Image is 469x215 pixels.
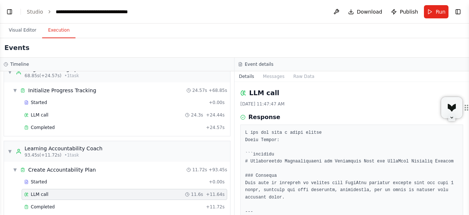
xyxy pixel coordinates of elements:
span: + 0.00s [209,179,225,185]
h3: Event details [245,61,273,67]
span: 24.57s [192,87,207,93]
span: + 11.64s [206,191,225,197]
button: Execution [42,23,75,38]
button: Show right sidebar [453,7,463,17]
span: • 1 task [64,73,79,79]
h3: Timeline [10,61,29,67]
button: Run [424,5,448,18]
span: Started [31,179,47,185]
h2: Events [4,43,29,53]
h3: Response [248,113,280,122]
button: Visual Editor [3,23,42,38]
span: + 68.85s [208,87,227,93]
span: + 24.44s [206,112,225,118]
span: 24.3s [191,112,203,118]
span: LLM call [31,112,48,118]
a: Studio [27,9,43,15]
span: Completed [31,204,55,210]
span: 93.45s (+11.72s) [25,152,62,158]
div: Initialize Progress Tracking [28,87,96,94]
span: • 1 task [64,152,79,158]
span: + 0.00s [209,100,225,105]
span: LLM call [31,191,48,197]
span: ▼ [8,148,12,154]
span: ▼ [13,87,17,93]
button: Publish [388,5,421,18]
span: ▼ [8,69,12,75]
div: [DATE] 11:47:47 AM [240,101,463,107]
span: Run [436,8,446,15]
nav: breadcrumb [27,8,138,15]
button: Download [345,5,385,18]
span: + 11.72s [206,204,225,210]
span: + 93.45s [208,167,227,173]
div: Learning Accountability Coach [25,145,103,152]
span: Completed [31,125,55,130]
span: 11.6s [191,191,203,197]
button: Raw Data [289,71,319,82]
span: Download [357,8,383,15]
span: + 24.57s [206,125,225,130]
span: Started [31,100,47,105]
span: Publish [400,8,418,15]
span: 68.85s (+24.57s) [25,73,62,79]
span: ▼ [13,167,17,173]
span: 11.72s [192,167,207,173]
h2: LLM call [249,88,279,98]
div: Create Accountability Plan [28,166,96,173]
button: Details [234,71,259,82]
button: Show left sidebar [4,7,15,17]
button: Messages [259,71,289,82]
